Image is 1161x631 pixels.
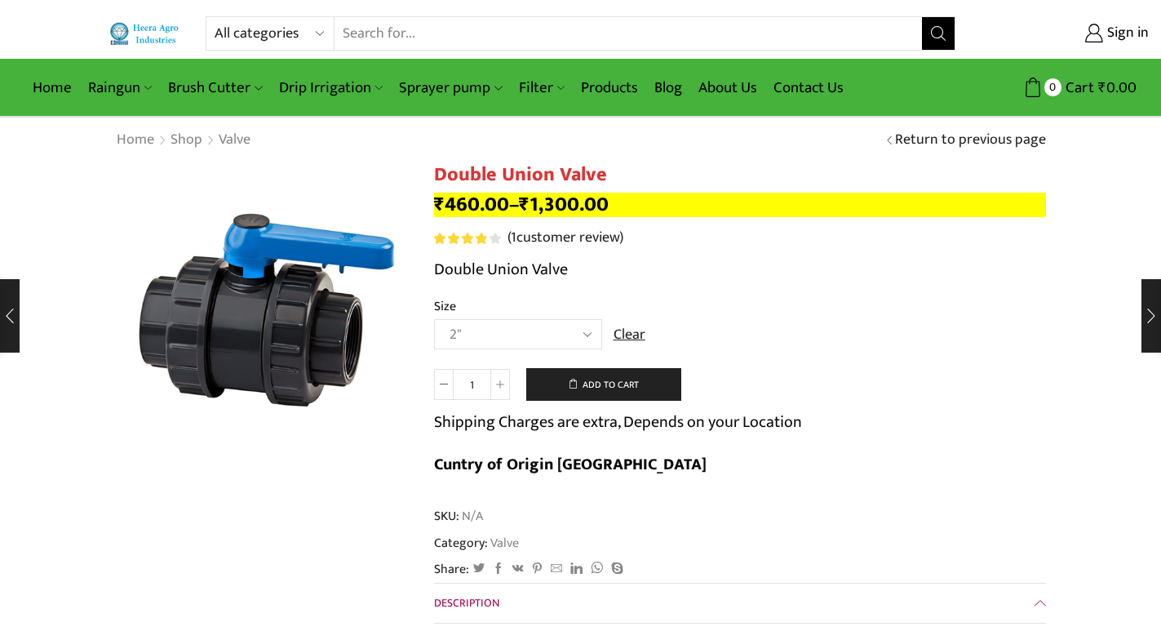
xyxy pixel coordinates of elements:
button: Search button [922,17,955,50]
a: Clear options [614,325,645,346]
span: Category: [434,534,519,553]
p: Double Union Valve [434,256,1046,282]
img: d1 [116,163,410,457]
a: Contact Us [765,69,852,107]
a: Drip Irrigation [271,69,391,107]
span: Cart [1061,77,1094,99]
bdi: 460.00 [434,188,509,221]
nav: Breadcrumb [116,130,251,151]
a: Sign in [980,19,1149,48]
a: Brush Cutter [160,69,270,107]
div: Rated 4.00 out of 5 [434,233,500,244]
bdi: 0.00 [1098,75,1137,100]
a: Description [434,584,1046,623]
span: SKU: [434,507,1046,526]
a: Raingun [80,69,160,107]
span: N/A [459,507,483,526]
a: Return to previous page [895,130,1046,151]
span: 1 [511,225,516,250]
a: (1customer review) [507,228,623,249]
b: Cuntry of Origin [GEOGRAPHIC_DATA] [434,451,707,478]
a: Valve [488,532,519,553]
span: ₹ [434,188,445,221]
span: Description [434,593,499,612]
p: Shipping Charges are extra, Depends on your Location [434,409,802,435]
a: Products [573,69,646,107]
bdi: 1,300.00 [519,188,609,221]
h1: Double Union Valve [434,163,1046,187]
label: Size [434,297,456,316]
span: 1 [434,233,503,244]
a: Filter [511,69,573,107]
span: Rated out of 5 based on customer rating [434,233,487,244]
span: Share: [434,560,469,579]
a: Home [116,130,155,151]
a: Valve [218,130,251,151]
p: – [434,193,1046,217]
button: Add to cart [526,368,681,401]
a: Shop [170,130,203,151]
span: 0 [1044,78,1061,96]
input: Product quantity [454,369,490,400]
a: About Us [690,69,765,107]
input: Search for... [335,17,921,50]
a: Sprayer pump [391,69,510,107]
span: Sign in [1103,23,1149,44]
a: Blog [646,69,690,107]
span: ₹ [1098,75,1106,100]
span: ₹ [519,188,530,221]
a: Home [24,69,80,107]
a: 0 Cart ₹0.00 [972,73,1137,103]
